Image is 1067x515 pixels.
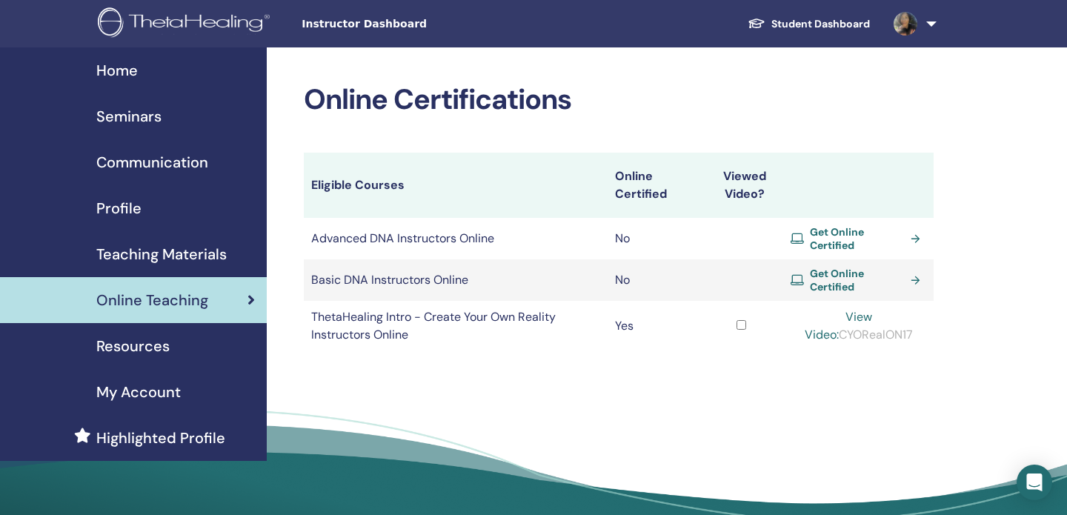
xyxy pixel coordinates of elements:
[302,16,524,32] span: Instructor Dashboard
[699,153,783,218] th: Viewed Video?
[810,225,904,252] span: Get Online Certified
[96,289,208,311] span: Online Teaching
[810,267,904,293] span: Get Online Certified
[304,301,608,351] td: ThetaHealing Intro - Create Your Own Reality Instructors Online
[1017,465,1052,500] div: Open Intercom Messenger
[791,267,926,293] a: Get Online Certified
[96,59,138,82] span: Home
[608,153,699,218] th: Online Certified
[736,10,882,38] a: Student Dashboard
[96,335,170,357] span: Resources
[805,309,872,342] a: View Video:
[96,381,181,403] span: My Account
[304,218,608,259] td: Advanced DNA Instructors Online
[608,218,699,259] td: No
[96,105,162,127] span: Seminars
[791,225,926,252] a: Get Online Certified
[304,83,934,117] h2: Online Certifications
[894,12,917,36] img: default.jpg
[96,427,225,449] span: Highlighted Profile
[96,197,142,219] span: Profile
[96,243,227,265] span: Teaching Materials
[96,151,208,173] span: Communication
[608,259,699,301] td: No
[748,17,765,30] img: graduation-cap-white.svg
[608,301,699,351] td: Yes
[98,7,275,41] img: logo.png
[791,308,926,344] div: CYORealON17
[304,153,608,218] th: Eligible Courses
[304,259,608,301] td: Basic DNA Instructors Online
